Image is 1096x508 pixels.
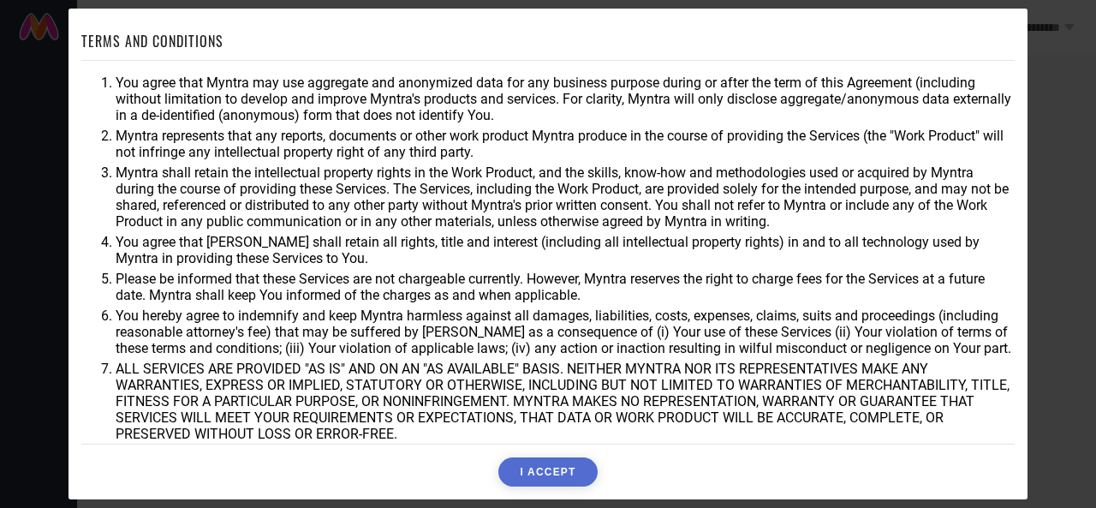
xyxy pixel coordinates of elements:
[116,75,1015,123] li: You agree that Myntra may use aggregate and anonymized data for any business purpose during or af...
[116,271,1015,303] li: Please be informed that these Services are not chargeable currently. However, Myntra reserves the...
[116,128,1015,160] li: Myntra represents that any reports, documents or other work product Myntra produce in the course ...
[116,361,1015,442] li: ALL SERVICES ARE PROVIDED "AS IS" AND ON AN "AS AVAILABLE" BASIS. NEITHER MYNTRA NOR ITS REPRESEN...
[116,234,1015,266] li: You agree that [PERSON_NAME] shall retain all rights, title and interest (including all intellect...
[498,457,597,487] button: I ACCEPT
[81,31,223,51] h1: TERMS AND CONDITIONS
[116,308,1015,356] li: You hereby agree to indemnify and keep Myntra harmless against all damages, liabilities, costs, e...
[116,164,1015,230] li: Myntra shall retain the intellectual property rights in the Work Product, and the skills, know-ho...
